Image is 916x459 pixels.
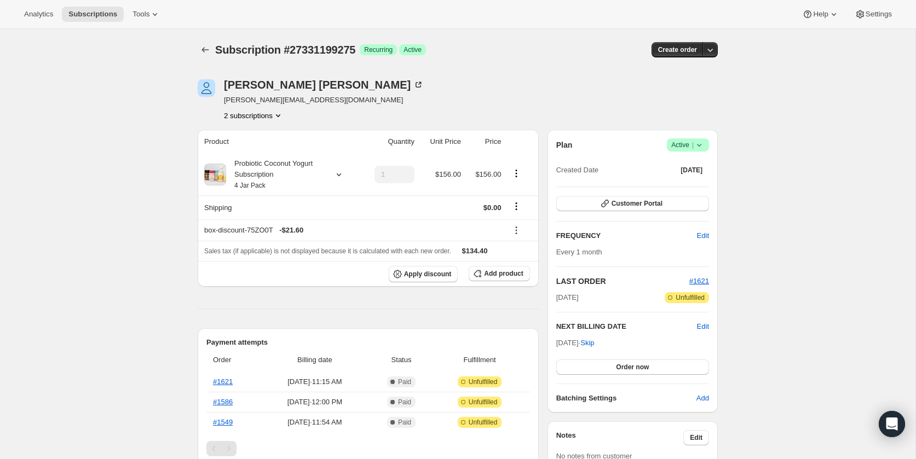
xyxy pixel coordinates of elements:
button: Order now [556,359,709,375]
span: Active [671,140,705,150]
button: Subscriptions [198,42,213,57]
h3: Notes [556,430,684,445]
button: Shipping actions [508,200,525,212]
th: Order [206,348,260,372]
h2: LAST ORDER [556,276,689,287]
h2: NEXT BILLING DATE [556,321,697,332]
span: $134.40 [462,247,488,255]
button: Apply discount [389,266,458,282]
span: $156.00 [475,170,501,178]
a: #1549 [213,418,233,426]
span: Status [373,355,430,365]
div: Probiotic Coconut Yogurt Subscription [226,158,325,191]
button: Create order [652,42,704,57]
button: Edit [683,430,709,445]
span: Apply discount [404,270,452,278]
nav: Pagination [206,441,530,456]
span: Unfulfilled [469,377,498,386]
button: Help [796,7,845,22]
div: Open Intercom Messenger [879,411,905,437]
span: Active [404,45,422,54]
span: Settings [866,10,892,19]
span: Paid [398,377,411,386]
span: Subscriptions [68,10,117,19]
th: Price [464,130,504,154]
h6: Batching Settings [556,393,696,404]
th: Shipping [198,195,360,219]
span: Paid [398,398,411,406]
span: Every 1 month [556,248,602,256]
span: Create order [658,45,697,54]
span: Sales tax (if applicable) is not displayed because it is calculated with each new order. [204,247,451,255]
span: Unfulfilled [469,418,498,427]
th: Product [198,130,360,154]
button: Skip [574,334,601,352]
span: Skip [580,338,594,348]
span: [DATE] · 11:15 AM [263,376,366,387]
span: Order now [616,363,649,371]
a: #1621 [689,277,709,285]
span: Add [696,393,709,404]
span: $156.00 [435,170,461,178]
span: - $21.60 [279,225,303,236]
span: [DATE] · 11:54 AM [263,417,366,428]
span: Created Date [556,165,598,176]
button: Analytics [18,7,60,22]
span: Fulfillment [436,355,523,365]
span: | [692,141,694,149]
span: Unfulfilled [676,293,705,302]
span: Billing date [263,355,366,365]
img: product img [204,164,226,185]
div: box-discount-75ZO0T [204,225,501,236]
h2: Payment attempts [206,337,530,348]
button: Tools [126,7,167,22]
span: Edit [690,433,702,442]
span: Paid [398,418,411,427]
span: Recurring [364,45,393,54]
th: Quantity [360,130,418,154]
span: [DATE] [681,166,702,175]
span: $0.00 [483,204,502,212]
span: [DATE] · 12:00 PM [263,397,366,408]
button: Edit [690,227,716,245]
button: #1621 [689,276,709,287]
span: [PERSON_NAME][EMAIL_ADDRESS][DOMAIN_NAME] [224,95,424,106]
button: Subscriptions [62,7,124,22]
button: Add product [469,266,529,281]
span: Add product [484,269,523,278]
small: 4 Jar Pack [234,182,266,189]
span: Edit [697,230,709,241]
th: Unit Price [418,130,464,154]
span: David Barberich [198,79,215,97]
span: [DATE] · [556,339,595,347]
button: Edit [697,321,709,332]
button: Product actions [224,110,284,121]
a: #1621 [213,377,233,386]
button: Product actions [508,167,525,179]
span: Customer Portal [612,199,662,208]
span: Subscription #27331199275 [215,44,355,56]
button: [DATE] [674,162,709,178]
h2: FREQUENCY [556,230,697,241]
span: [DATE] [556,292,579,303]
button: Add [690,390,716,407]
h2: Plan [556,140,573,150]
span: Unfulfilled [469,398,498,406]
a: #1586 [213,398,233,406]
button: Settings [848,7,898,22]
button: Customer Portal [556,196,709,211]
span: Analytics [24,10,53,19]
span: Tools [132,10,149,19]
span: Help [813,10,828,19]
div: [PERSON_NAME] [PERSON_NAME] [224,79,424,90]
